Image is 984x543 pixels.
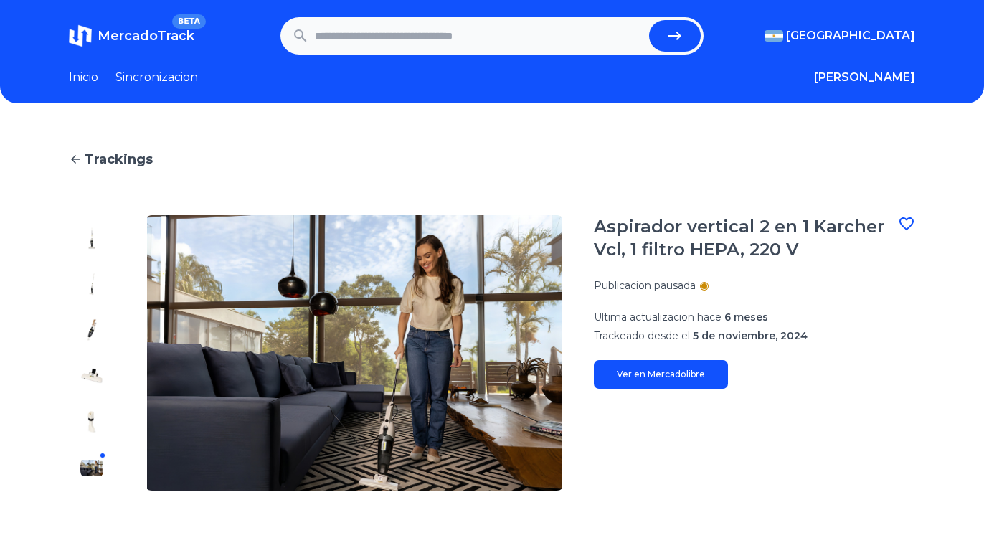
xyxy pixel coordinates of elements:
[765,27,915,44] button: [GEOGRAPHIC_DATA]
[786,27,915,44] span: [GEOGRAPHIC_DATA]
[80,318,103,341] img: Aspirador vertical 2 en 1 Karcher Vcl, 1 filtro HEPA, 220 V
[594,278,696,293] p: Publicacion pausada
[594,329,690,342] span: Trackeado desde el
[724,311,768,324] span: 6 meses
[98,28,194,44] span: MercadoTrack
[69,24,92,47] img: MercadoTrack
[69,24,194,47] a: MercadoTrackBETA
[80,456,103,479] img: Aspirador vertical 2 en 1 Karcher Vcl, 1 filtro HEPA, 220 V
[80,410,103,433] img: Aspirador vertical 2 en 1 Karcher Vcl, 1 filtro HEPA, 220 V
[69,149,915,169] a: Trackings
[594,360,728,389] a: Ver en Mercadolibre
[594,311,722,324] span: Ultima actualizacion hace
[69,69,98,86] a: Inicio
[85,149,153,169] span: Trackings
[80,364,103,387] img: Aspirador vertical 2 en 1 Karcher Vcl, 1 filtro HEPA, 220 V
[80,227,103,250] img: Aspirador vertical 2 en 1 Karcher Vcl, 1 filtro HEPA, 220 V
[814,69,915,86] button: [PERSON_NAME]
[765,30,783,42] img: Argentina
[172,14,206,29] span: BETA
[594,215,898,261] h1: Aspirador vertical 2 en 1 Karcher Vcl, 1 filtro HEPA, 220 V
[115,69,198,86] a: Sincronizacion
[80,273,103,296] img: Aspirador vertical 2 en 1 Karcher Vcl, 1 filtro HEPA, 220 V
[693,329,808,342] span: 5 de noviembre, 2024
[143,215,565,491] img: Aspirador vertical 2 en 1 Karcher Vcl, 1 filtro HEPA, 220 V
